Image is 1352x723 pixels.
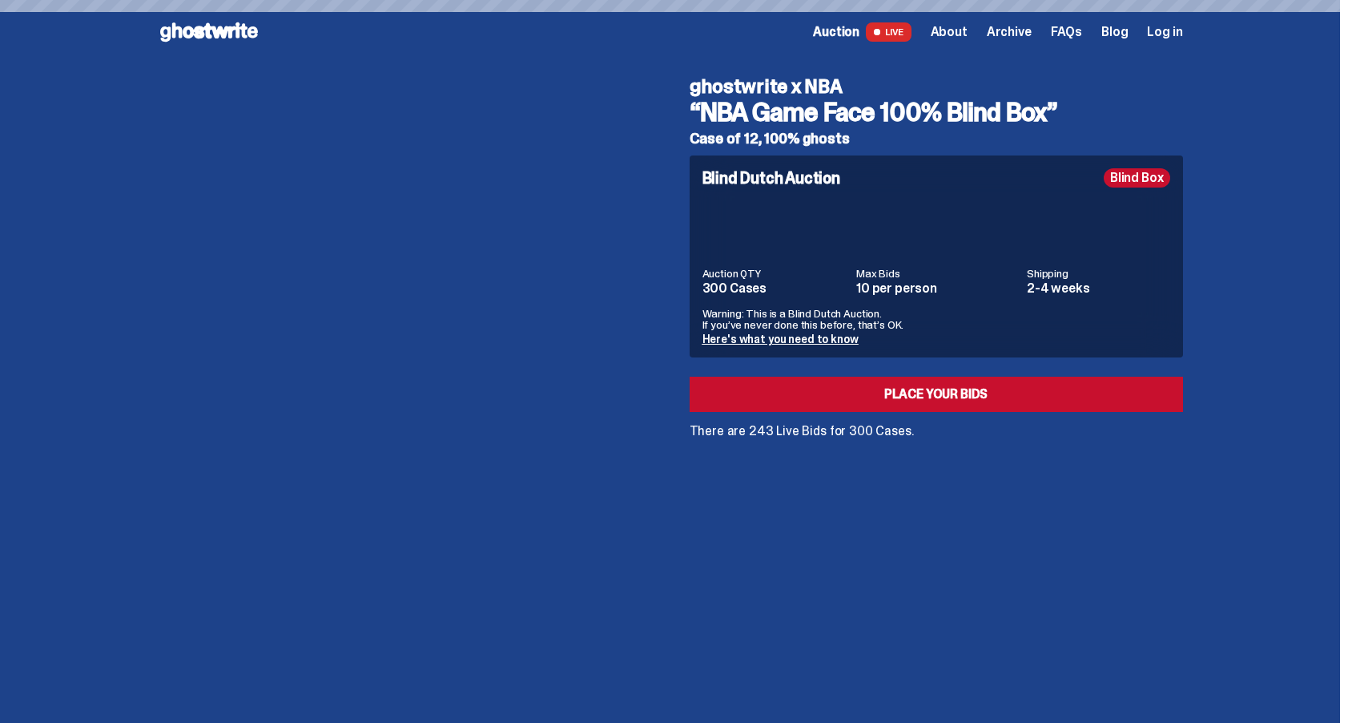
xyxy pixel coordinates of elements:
[1051,26,1082,38] a: FAQs
[690,131,1183,146] h5: Case of 12, 100% ghosts
[702,332,859,346] a: Here's what you need to know
[690,99,1183,125] h3: “NBA Game Face 100% Blind Box”
[866,22,911,42] span: LIVE
[702,268,847,279] dt: Auction QTY
[1101,26,1128,38] a: Blog
[690,425,1183,438] p: There are 243 Live Bids for 300 Cases.
[931,26,968,38] a: About
[702,308,1170,330] p: Warning: This is a Blind Dutch Auction. If you’ve never done this before, that’s OK.
[813,26,859,38] span: Auction
[987,26,1032,38] a: Archive
[690,77,1183,96] h4: ghostwrite x NBA
[690,377,1183,412] a: Place your Bids
[702,282,847,295] dd: 300 Cases
[1104,168,1170,188] div: Blind Box
[1147,26,1182,38] a: Log in
[813,22,911,42] a: Auction LIVE
[856,282,1017,295] dd: 10 per person
[1027,268,1170,279] dt: Shipping
[856,268,1017,279] dt: Max Bids
[1027,282,1170,295] dd: 2-4 weeks
[702,170,840,186] h4: Blind Dutch Auction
